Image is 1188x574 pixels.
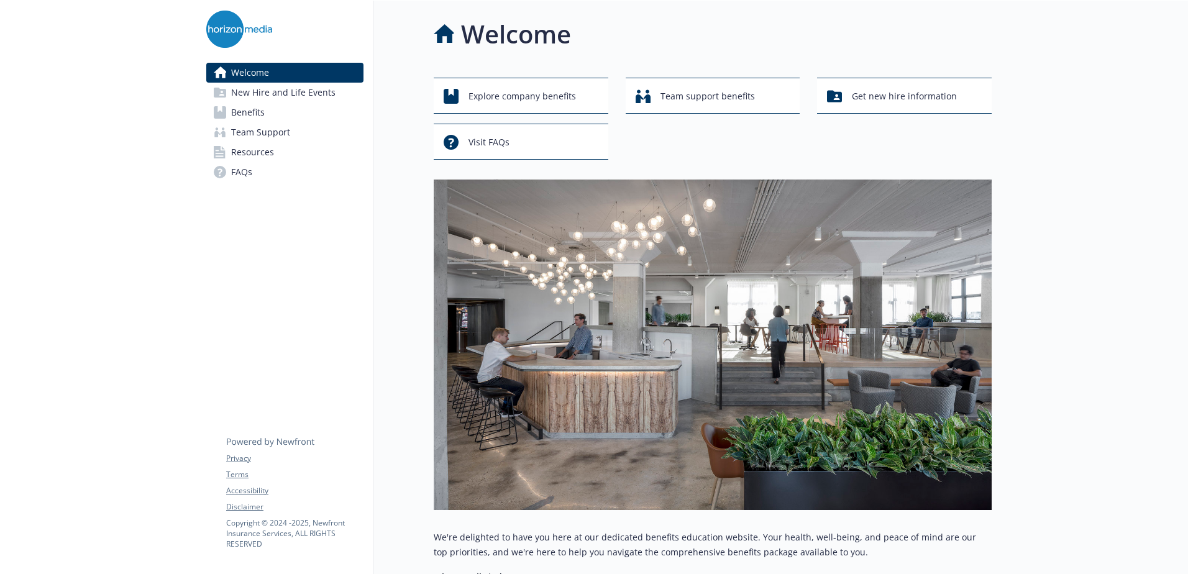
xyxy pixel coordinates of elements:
[206,142,363,162] a: Resources
[468,130,509,154] span: Visit FAQs
[852,84,957,108] span: Get new hire information
[231,122,290,142] span: Team Support
[434,530,992,560] p: We're delighted to have you here at our dedicated benefits education website. Your health, well-b...
[226,517,363,549] p: Copyright © 2024 - 2025 , Newfront Insurance Services, ALL RIGHTS RESERVED
[231,142,274,162] span: Resources
[206,63,363,83] a: Welcome
[231,102,265,122] span: Benefits
[231,63,269,83] span: Welcome
[461,16,571,53] h1: Welcome
[226,453,363,464] a: Privacy
[206,83,363,102] a: New Hire and Life Events
[434,180,992,510] img: overview page banner
[206,122,363,142] a: Team Support
[231,83,336,102] span: New Hire and Life Events
[660,84,755,108] span: Team support benefits
[626,78,800,114] button: Team support benefits
[206,162,363,182] a: FAQs
[231,162,252,182] span: FAQs
[434,78,608,114] button: Explore company benefits
[226,501,363,512] a: Disclaimer
[468,84,576,108] span: Explore company benefits
[226,485,363,496] a: Accessibility
[206,102,363,122] a: Benefits
[226,469,363,480] a: Terms
[817,78,992,114] button: Get new hire information
[434,124,608,160] button: Visit FAQs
